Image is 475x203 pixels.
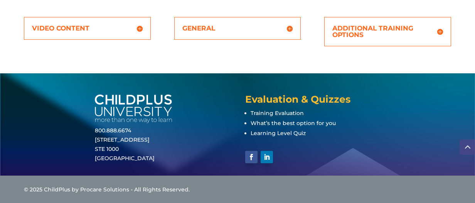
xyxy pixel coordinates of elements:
[95,136,155,162] a: [STREET_ADDRESS]STE 1000[GEOGRAPHIC_DATA]
[24,185,451,195] div: © 2025 ChildPlus by Procare Solutions - All Rights Reserved.
[261,151,273,163] a: Follow on LinkedIn
[95,127,131,134] a: 800.888.6674
[182,25,293,32] h5: General
[32,25,143,32] h5: VIDEO CONTENT
[245,151,258,163] a: Follow on Facebook
[251,110,304,117] a: Training Evaluation
[251,120,336,127] a: What’s the best option for you
[251,130,306,137] a: Learning Level Quiz
[95,95,172,123] img: white-cpu-wordmark
[332,25,443,38] h5: Additional Training Options
[245,95,380,108] h4: Evaluation & Quizzes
